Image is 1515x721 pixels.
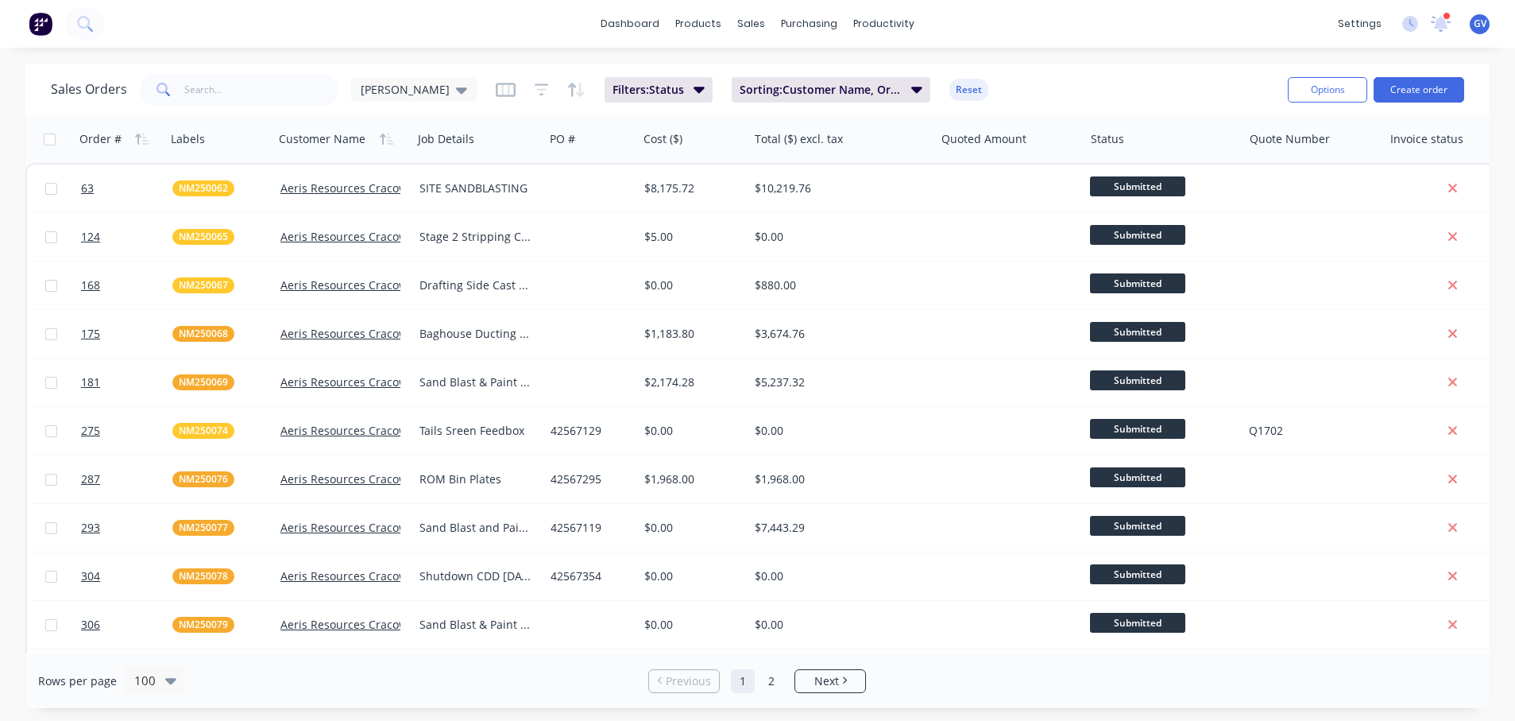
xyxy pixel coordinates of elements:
[280,471,470,486] a: Aeris Resources Cracow Operations
[81,277,100,293] span: 168
[172,180,234,196] button: NM250062
[172,229,234,245] button: NM250065
[949,79,988,101] button: Reset
[279,131,365,147] div: Customer Name
[795,673,865,689] a: Next page
[593,12,667,36] a: dashboard
[755,326,920,342] div: $3,674.76
[81,310,172,358] a: 175
[1090,564,1185,584] span: Submitted
[605,77,713,103] button: Filters:Status
[1090,273,1185,293] span: Submitted
[731,669,755,693] a: Page 1 is your current page
[755,617,920,633] div: $0.00
[172,617,234,633] button: NM250079
[740,82,902,98] span: Sorting: Customer Name, Order #
[29,12,52,36] img: Factory
[642,669,872,693] ul: Pagination
[644,520,737,536] div: $0.00
[755,471,920,487] div: $1,968.00
[551,520,628,536] div: 42567119
[81,213,172,261] a: 124
[755,520,920,536] div: $7,443.29
[1090,419,1185,439] span: Submitted
[179,423,228,439] span: NM250074
[280,180,470,196] a: Aeris Resources Cracow Operations
[81,407,172,455] a: 275
[179,617,228,633] span: NM250079
[81,374,100,390] span: 181
[81,455,172,503] a: 287
[551,423,628,439] div: 42567129
[81,649,172,697] a: 307
[759,669,783,693] a: Page 2
[419,520,532,536] div: Sand Blast and Paint 25th-29th
[172,277,234,293] button: NM250067
[755,131,843,147] div: Total ($) excl. tax
[814,673,839,689] span: Next
[1474,17,1486,31] span: GV
[1090,613,1185,633] span: Submitted
[941,131,1026,147] div: Quoted Amount
[179,229,228,245] span: NM250065
[172,568,234,584] button: NM250078
[644,617,737,633] div: $0.00
[179,471,228,487] span: NM250076
[81,359,172,406] a: 181
[613,82,684,98] span: Filters: Status
[732,77,930,103] button: Sorting:Customer Name, Order #
[1330,12,1389,36] div: settings
[81,262,172,309] a: 168
[644,471,737,487] div: $1,968.00
[280,229,470,244] a: Aeris Resources Cracow Operations
[179,326,228,342] span: NM250068
[644,568,737,584] div: $0.00
[81,568,100,584] span: 304
[179,374,228,390] span: NM250069
[280,617,470,632] a: Aeris Resources Cracow Operations
[1374,77,1464,103] button: Create order
[644,229,737,245] div: $5.00
[419,423,532,439] div: Tails Sreen Feedbox
[667,12,729,36] div: products
[419,180,532,196] div: SITE SANDBLASTING
[179,520,228,536] span: NM250077
[845,12,922,36] div: productivity
[644,423,737,439] div: $0.00
[81,552,172,600] a: 304
[81,471,100,487] span: 287
[179,568,228,584] span: NM250078
[644,374,737,390] div: $2,174.28
[418,131,474,147] div: Job Details
[1250,131,1330,147] div: Quote Number
[1091,131,1124,147] div: Status
[172,471,234,487] button: NM250076
[551,471,628,487] div: 42567295
[1090,225,1185,245] span: Submitted
[81,165,172,212] a: 63
[419,374,532,390] div: Sand Blast & Paint Consumables
[1390,131,1463,147] div: Invoice status
[280,277,470,293] a: Aeris Resources Cracow Operations
[419,471,532,487] div: ROM Bin Plates
[1090,176,1185,196] span: Submitted
[280,520,470,535] a: Aeris Resources Cracow Operations
[81,520,100,536] span: 293
[172,326,234,342] button: NM250068
[644,277,737,293] div: $0.00
[79,131,122,147] div: Order #
[755,423,920,439] div: $0.00
[755,374,920,390] div: $5,237.32
[419,568,532,584] div: Shutdown CDD [DATE]
[179,277,228,293] span: NM250067
[419,277,532,293] div: Drafting Side Cast [PERSON_NAME]
[755,180,920,196] div: $10,219.76
[755,277,920,293] div: $880.00
[171,131,205,147] div: Labels
[280,568,470,583] a: Aeris Resources Cracow Operations
[1288,77,1367,103] button: Options
[81,504,172,552] a: 293
[419,617,532,633] div: Sand Blast & Paint [DATE] to [DATE]
[729,12,773,36] div: sales
[81,617,100,633] span: 306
